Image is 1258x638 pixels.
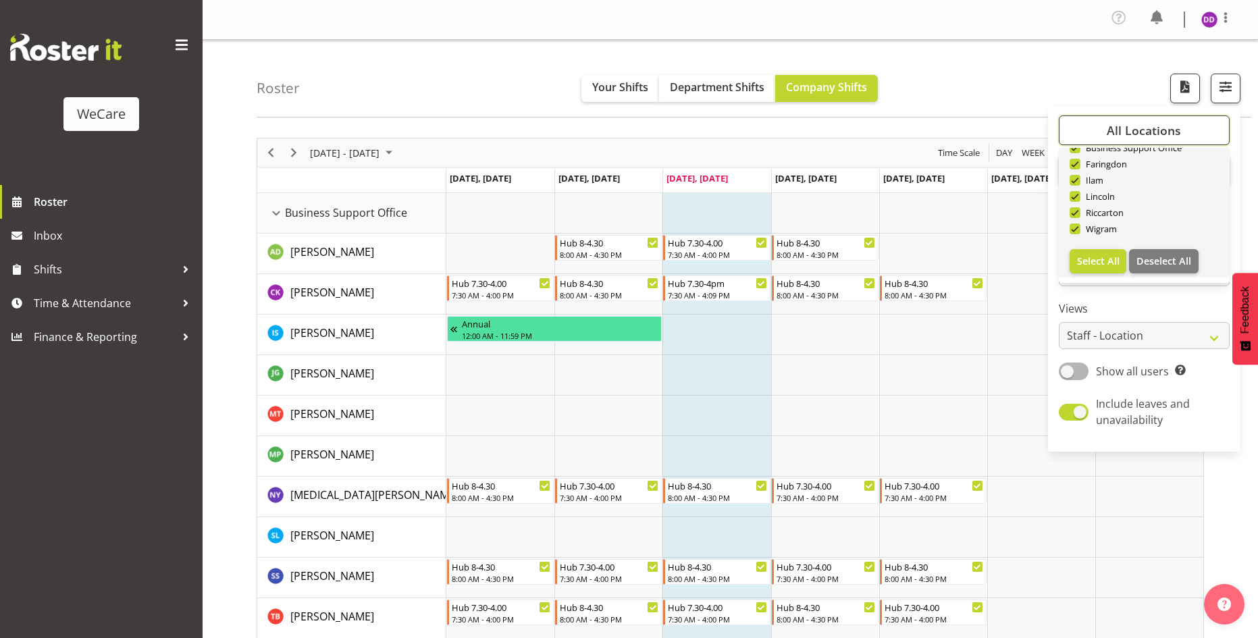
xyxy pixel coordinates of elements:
[560,236,658,249] div: Hub 8-4.30
[1107,122,1181,138] span: All Locations
[1080,142,1182,153] span: Business Support Office
[777,249,875,260] div: 8:00 AM - 4:30 PM
[668,236,766,249] div: Hub 7.30-4.00
[885,614,983,624] div: 7:30 AM - 4:00 PM
[775,172,837,184] span: [DATE], [DATE]
[290,244,374,260] a: [PERSON_NAME]
[290,608,374,624] a: [PERSON_NAME]
[1080,159,1128,169] span: Faringdon
[282,138,305,167] div: Next
[1020,144,1046,161] span: Week
[885,560,983,573] div: Hub 8-4.30
[558,172,620,184] span: [DATE], [DATE]
[257,396,446,436] td: Michelle Thomas resource
[290,285,374,300] span: [PERSON_NAME]
[290,527,374,543] a: [PERSON_NAME]
[777,236,875,249] div: Hub 8-4.30
[290,609,374,624] span: [PERSON_NAME]
[1239,286,1251,334] span: Feedback
[257,315,446,355] td: Isabel Simcox resource
[259,138,282,167] div: Previous
[592,80,648,95] span: Your Shifts
[1170,74,1200,103] button: Download a PDF of the roster according to the set date range.
[447,316,662,342] div: Isabel Simcox"s event - Annual Begin From Friday, August 22, 2025 at 12:00:00 AM GMT+12:00 Ends A...
[995,144,1014,161] span: Day
[555,235,662,261] div: Aleea Devenport"s event - Hub 8-4.30 Begin From Tuesday, September 2, 2025 at 8:00:00 AM GMT+12:0...
[777,276,875,290] div: Hub 8-4.30
[290,284,374,300] a: [PERSON_NAME]
[560,560,658,573] div: Hub 7.30-4.00
[450,172,511,184] span: [DATE], [DATE]
[452,600,550,614] div: Hub 7.30-4.00
[1080,175,1104,186] span: Ilam
[885,600,983,614] div: Hub 7.30-4.00
[257,193,446,234] td: Business Support Office resource
[885,290,983,300] div: 8:00 AM - 4:30 PM
[555,478,662,504] div: Nikita Yates"s event - Hub 7.30-4.00 Begin From Tuesday, September 2, 2025 at 7:30:00 AM GMT+12:0...
[668,479,766,492] div: Hub 8-4.30
[1080,207,1124,218] span: Riccarton
[668,614,766,624] div: 7:30 AM - 4:00 PM
[775,75,878,102] button: Company Shifts
[777,560,875,573] div: Hub 7.30-4.00
[772,559,879,585] div: Savita Savita"s event - Hub 7.30-4.00 Begin From Thursday, September 4, 2025 at 7:30:00 AM GMT+12...
[663,600,770,625] div: Tyla Boyd"s event - Hub 7.30-4.00 Begin From Wednesday, September 3, 2025 at 7:30:00 AM GMT+12:00...
[880,600,987,625] div: Tyla Boyd"s event - Hub 7.30-4.00 Begin From Friday, September 5, 2025 at 7:30:00 AM GMT+12:00 En...
[290,325,374,340] span: [PERSON_NAME]
[663,235,770,261] div: Aleea Devenport"s event - Hub 7.30-4.00 Begin From Wednesday, September 3, 2025 at 7:30:00 AM GMT...
[452,492,550,503] div: 8:00 AM - 4:30 PM
[257,436,446,477] td: Millie Pumphrey resource
[257,234,446,274] td: Aleea Devenport resource
[290,487,458,503] a: [MEDICAL_DATA][PERSON_NAME]
[659,75,775,102] button: Department Shifts
[290,487,458,502] span: [MEDICAL_DATA][PERSON_NAME]
[560,573,658,584] div: 7:30 AM - 4:00 PM
[777,573,875,584] div: 7:30 AM - 4:00 PM
[668,492,766,503] div: 8:00 AM - 4:30 PM
[1080,191,1116,202] span: Lincoln
[560,479,658,492] div: Hub 7.30-4.00
[452,560,550,573] div: Hub 8-4.30
[447,478,554,504] div: Nikita Yates"s event - Hub 8-4.30 Begin From Monday, September 1, 2025 at 8:00:00 AM GMT+12:00 En...
[452,573,550,584] div: 8:00 AM - 4:30 PM
[309,144,381,161] span: [DATE] - [DATE]
[560,249,658,260] div: 8:00 AM - 4:30 PM
[462,330,658,341] div: 12:00 AM - 11:59 PM
[290,406,374,421] span: [PERSON_NAME]
[1080,223,1118,234] span: Wigram
[885,479,983,492] div: Hub 7.30-4.00
[1129,249,1199,273] button: Deselect All
[668,290,766,300] div: 7:30 AM - 4:09 PM
[1136,255,1191,267] span: Deselect All
[668,573,766,584] div: 8:00 AM - 4:30 PM
[447,559,554,585] div: Savita Savita"s event - Hub 8-4.30 Begin From Monday, September 1, 2025 at 8:00:00 AM GMT+12:00 E...
[668,276,766,290] div: Hub 7.30-4pm
[34,327,176,347] span: Finance & Reporting
[555,559,662,585] div: Savita Savita"s event - Hub 7.30-4.00 Begin From Tuesday, September 2, 2025 at 7:30:00 AM GMT+12:...
[1232,273,1258,365] button: Feedback - Show survey
[447,275,554,301] div: Chloe Kim"s event - Hub 7.30-4.00 Begin From Monday, September 1, 2025 at 7:30:00 AM GMT+12:00 En...
[885,276,983,290] div: Hub 8-4.30
[290,568,374,583] span: [PERSON_NAME]
[34,225,196,246] span: Inbox
[560,276,658,290] div: Hub 8-4.30
[668,600,766,614] div: Hub 7.30-4.00
[257,558,446,598] td: Savita Savita resource
[560,492,658,503] div: 7:30 AM - 4:00 PM
[991,172,1053,184] span: [DATE], [DATE]
[772,600,879,625] div: Tyla Boyd"s event - Hub 8-4.30 Begin From Thursday, September 4, 2025 at 8:00:00 AM GMT+12:00 End...
[663,559,770,585] div: Savita Savita"s event - Hub 8-4.30 Begin From Wednesday, September 3, 2025 at 8:00:00 AM GMT+12:0...
[290,366,374,381] span: [PERSON_NAME]
[462,317,658,330] div: Annual
[290,244,374,259] span: [PERSON_NAME]
[777,479,875,492] div: Hub 7.30-4.00
[257,477,446,517] td: Nikita Yates resource
[452,290,550,300] div: 7:30 AM - 4:00 PM
[452,479,550,492] div: Hub 8-4.30
[560,600,658,614] div: Hub 8-4.30
[447,600,554,625] div: Tyla Boyd"s event - Hub 7.30-4.00 Begin From Monday, September 1, 2025 at 7:30:00 AM GMT+12:00 En...
[290,568,374,584] a: [PERSON_NAME]
[34,259,176,280] span: Shifts
[560,614,658,624] div: 8:00 AM - 4:30 PM
[885,492,983,503] div: 7:30 AM - 4:00 PM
